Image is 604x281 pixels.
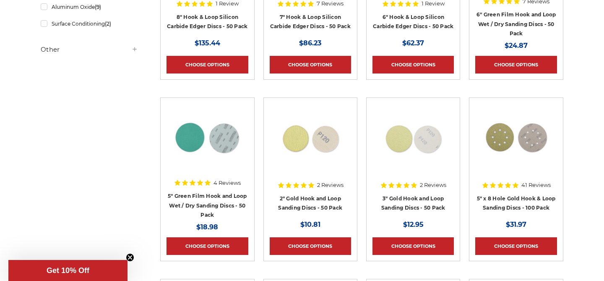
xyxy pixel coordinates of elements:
[168,193,247,218] a: 5" Green Film Hook and Loop Wet / Dry Sanding Discs - 50 Pack
[167,56,248,74] a: Choose Options
[41,16,138,31] a: Surface Conditioning
[317,1,344,6] span: 7 Reviews
[270,237,351,255] a: Choose Options
[47,266,89,275] span: Get 10% Off
[521,182,551,188] span: 41 Reviews
[41,45,138,55] h5: Other
[373,14,453,30] a: 6" Hook & Loop Silicon Carbide Edger Discs - 50 Pack
[483,104,550,171] img: 5 inch 8 hole gold velcro disc stack
[167,14,247,30] a: 8" Hook & Loop Silicon Carbide Edger Discs - 50 Pack
[167,104,248,185] a: Side-by-side 5-inch green film hook and loop sanding disc p60 grit and loop back
[475,104,557,185] a: 5 inch 8 hole gold velcro disc stack
[270,14,351,30] a: 7" Hook & Loop Silicon Carbide Edger Discs - 50 Pack
[477,195,556,211] a: 5" x 8 Hole Gold Hook & Loop Sanding Discs - 100 Pack
[167,237,248,255] a: Choose Options
[403,221,424,228] span: $12.95
[420,182,446,188] span: 2 Reviews
[402,39,424,47] span: $62.37
[126,253,134,262] button: Close teaser
[505,42,528,50] span: $24.87
[105,21,111,27] span: (2)
[381,195,445,211] a: 3" Gold Hook and Loop Sanding Discs - 50 Pack
[213,180,241,186] span: 4 Reviews
[372,56,454,74] a: Choose Options
[196,223,218,231] span: $18.98
[372,104,454,185] a: 3 inch gold hook and loop sanding discs
[195,39,220,47] span: $135.44
[380,104,447,171] img: 3 inch gold hook and loop sanding discs
[95,4,101,10] span: (9)
[216,1,239,6] span: 1 Review
[422,1,445,6] span: 1 Review
[475,237,557,255] a: Choose Options
[372,237,454,255] a: Choose Options
[277,104,344,171] img: 2 inch hook loop sanding discs gold
[300,221,320,228] span: $10.81
[270,56,351,74] a: Choose Options
[278,195,342,211] a: 2" Gold Hook and Loop Sanding Discs - 50 Pack
[174,104,241,171] img: Side-by-side 5-inch green film hook and loop sanding disc p60 grit and loop back
[317,182,344,188] span: 2 Reviews
[270,104,351,185] a: 2 inch hook loop sanding discs gold
[299,39,321,47] span: $86.23
[8,260,128,281] div: Get 10% OffClose teaser
[475,56,557,74] a: Choose Options
[506,221,526,228] span: $31.97
[476,11,556,37] a: 6" Green Film Hook and Loop Wet / Dry Sanding Discs - 50 Pack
